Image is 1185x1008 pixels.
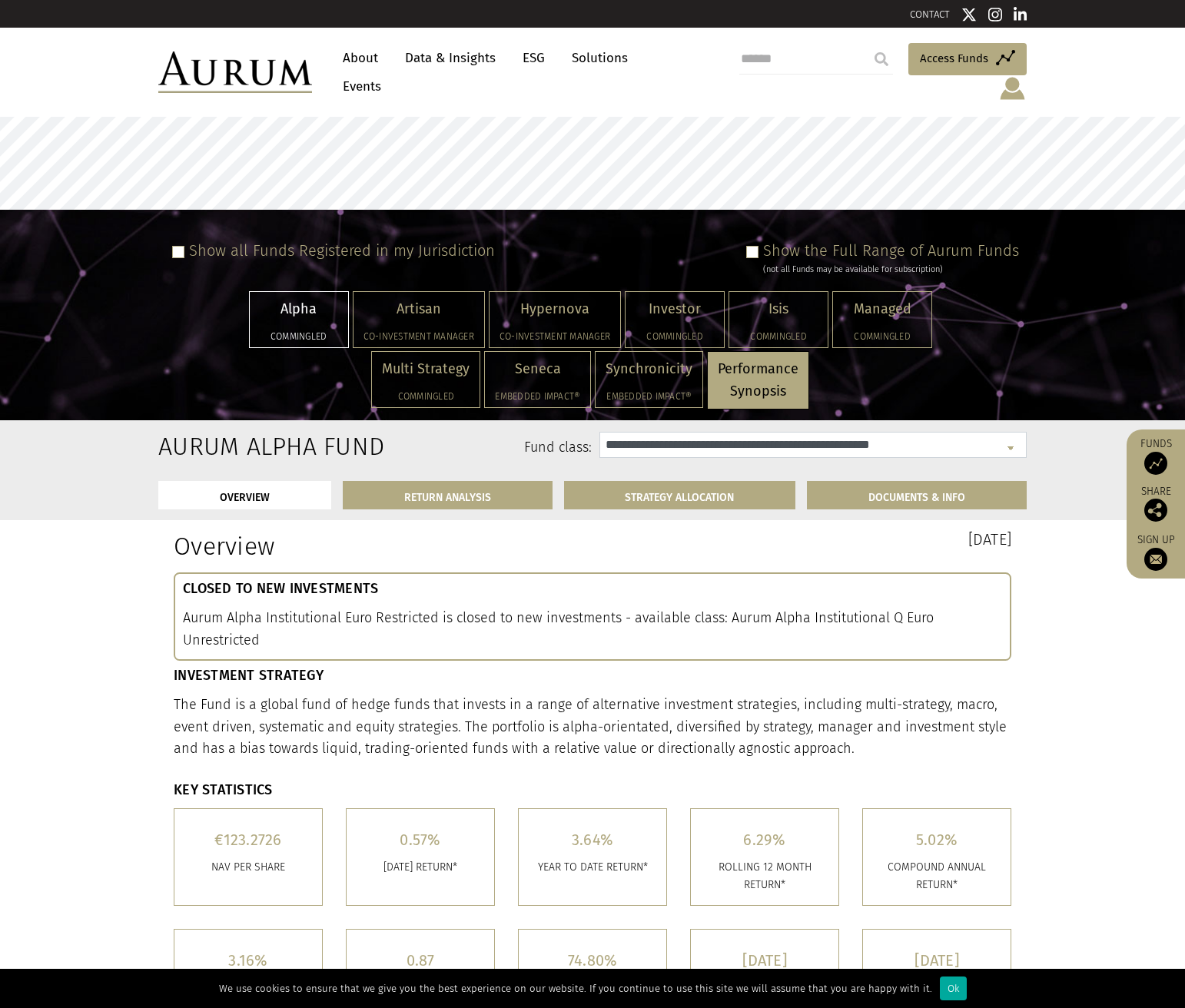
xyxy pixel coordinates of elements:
[843,332,921,341] h5: Commingled
[875,832,999,847] h5: 5.02%
[186,832,310,847] h5: €123.2726
[702,832,827,847] h5: 6.29%
[961,7,977,22] img: Twitter icon
[358,832,483,847] h5: 0.57%
[174,781,273,798] strong: KEY STATISTICS
[636,298,714,320] p: Investor
[606,392,692,401] h5: Embedded Impact®
[382,358,470,380] p: Multi Strategy
[910,8,950,20] a: CONTACT
[382,392,470,401] h5: Commingled
[358,953,483,968] h5: 0.87
[530,859,655,876] p: YEAR TO DATE RETURN*
[1134,533,1177,571] a: Sign up
[174,694,1011,760] p: The Fund is a global fund of hedge funds that invests in a range of alternative investment strate...
[1144,499,1167,522] img: Share this post
[530,953,655,968] h5: 74.80%
[866,44,897,75] input: Submit
[940,976,967,1000] div: Ok
[335,44,386,72] a: About
[763,263,1019,277] div: (not all Funds may be available for subscription)
[843,298,921,320] p: Managed
[875,953,999,968] h5: [DATE]
[702,953,827,968] h5: [DATE]
[739,298,818,320] p: Isis
[260,298,338,320] p: Alpha
[1144,548,1167,571] img: Sign up to our newsletter
[495,392,580,401] h5: Embedded Impact®
[920,49,988,68] span: Access Funds
[988,7,1002,22] img: Instagram icon
[763,241,1019,260] label: Show the Full Range of Aurum Funds
[1144,452,1167,475] img: Access Funds
[515,44,553,72] a: ESG
[189,241,495,260] label: Show all Funds Registered in my Jurisdiction
[1134,486,1177,522] div: Share
[158,51,312,93] img: Aurum
[174,532,581,561] h1: Overview
[358,859,483,876] p: [DATE] RETURN*
[718,358,798,403] p: Performance Synopsis
[260,332,338,341] h5: Commingled
[636,332,714,341] h5: Commingled
[530,832,655,847] h5: 3.64%
[495,358,580,380] p: Seneca
[158,432,284,461] h2: Aurum Alpha Fund
[183,607,1002,652] p: Aurum Alpha Institutional Euro Restricted is closed to new investments - available class: Aurum A...
[500,332,610,341] h5: Co-investment Manager
[564,481,796,509] a: STRATEGY ALLOCATION
[183,580,378,597] strong: CLOSED TO NEW INVESTMENTS
[343,481,553,509] a: RETURN ANALYSIS
[702,859,827,894] p: ROLLING 12 MONTH RETURN*
[500,298,610,320] p: Hypernova
[875,859,999,894] p: COMPOUND ANNUAL RETURN*
[998,75,1027,101] img: account-icon.svg
[807,481,1027,509] a: DOCUMENTS & INFO
[604,532,1011,547] h3: [DATE]
[335,72,381,101] a: Events
[186,859,310,876] p: Nav per share
[1134,437,1177,475] a: Funds
[606,358,692,380] p: Synchronicity
[186,953,310,968] h5: 3.16%
[1014,7,1027,22] img: Linkedin icon
[908,43,1027,75] a: Access Funds
[739,332,818,341] h5: Commingled
[564,44,636,72] a: Solutions
[307,438,592,458] label: Fund class:
[363,298,474,320] p: Artisan
[174,667,324,684] strong: INVESTMENT STRATEGY
[363,332,474,341] h5: Co-investment Manager
[397,44,503,72] a: Data & Insights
